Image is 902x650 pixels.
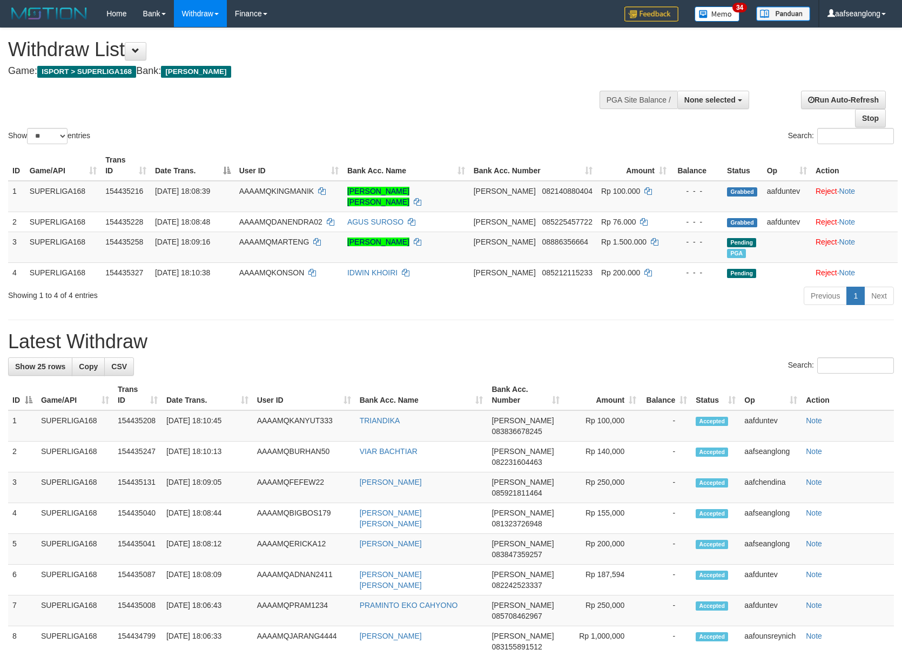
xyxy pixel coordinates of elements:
[235,150,343,181] th: User ID: activate to sort column ascending
[806,447,822,456] a: Note
[347,268,398,277] a: IDWIN KHOIRI
[740,534,802,565] td: aafseanglong
[740,595,802,626] td: aafduntev
[8,286,368,301] div: Showing 1 to 4 of 4 entries
[162,410,253,442] td: [DATE] 18:10:45
[162,503,253,534] td: [DATE] 18:08:44
[597,150,671,181] th: Amount: activate to sort column ascending
[684,96,736,104] span: None selected
[162,565,253,595] td: [DATE] 18:08:09
[360,632,422,640] a: [PERSON_NAME]
[691,380,740,410] th: Status: activate to sort column ascending
[839,268,856,277] a: Note
[155,268,210,277] span: [DATE] 18:10:38
[8,5,90,22] img: MOTION_logo.png
[155,238,210,246] span: [DATE] 18:09:16
[113,503,162,534] td: 154435040
[253,595,355,626] td: AAAAMQPRAM1234
[8,212,25,232] td: 2
[816,268,837,277] a: Reject
[492,632,554,640] span: [PERSON_NAME]
[8,357,72,376] a: Show 25 rows
[111,362,127,371] span: CSV
[8,472,37,503] td: 3
[696,540,728,549] span: Accepted
[542,268,592,277] span: Copy 085212115233 to clipboard
[641,595,691,626] td: -
[113,380,162,410] th: Trans ID: activate to sort column ascending
[105,218,143,226] span: 154435228
[696,601,728,611] span: Accepted
[492,416,554,425] span: [PERSON_NAME]
[727,238,756,247] span: Pending
[360,416,400,425] a: TRIANDIKA
[740,380,802,410] th: Op: activate to sort column ascending
[8,262,25,282] td: 4
[564,565,641,595] td: Rp 187,594
[343,150,469,181] th: Bank Acc. Name: activate to sort column ascending
[37,380,113,410] th: Game/API: activate to sort column ascending
[811,232,898,262] td: ·
[740,565,802,595] td: aafduntev
[839,218,856,226] a: Note
[474,268,536,277] span: [PERSON_NAME]
[542,218,592,226] span: Copy 085225457722 to clipboard
[624,6,678,22] img: Feedback.jpg
[641,472,691,503] td: -
[756,6,810,21] img: panduan.png
[253,380,355,410] th: User ID: activate to sort column ascending
[360,447,418,456] a: VIAR BACHTIAR
[806,416,822,425] a: Note
[239,218,322,226] span: AAAAMQDANENDRA02
[696,632,728,641] span: Accepted
[113,534,162,565] td: 154435041
[816,187,837,195] a: Reject
[817,128,894,144] input: Search:
[492,509,554,517] span: [PERSON_NAME]
[641,380,691,410] th: Balance: activate to sort column ascending
[806,509,822,517] a: Note
[8,66,590,77] h4: Game: Bank:
[641,534,691,565] td: -
[360,478,422,486] a: [PERSON_NAME]
[25,262,102,282] td: SUPERLIGA168
[492,519,542,528] span: Copy 081323726948 to clipboard
[788,128,894,144] label: Search:
[347,187,409,206] a: [PERSON_NAME] [PERSON_NAME]
[727,218,757,227] span: Grabbed
[763,181,811,212] td: aafduntev
[355,380,488,410] th: Bank Acc. Name: activate to sort column ascending
[740,503,802,534] td: aafseanglong
[162,534,253,565] td: [DATE] 18:08:12
[806,570,822,579] a: Note
[474,218,536,226] span: [PERSON_NAME]
[804,287,847,305] a: Previous
[162,472,253,503] td: [DATE] 18:09:05
[79,362,98,371] span: Copy
[360,539,422,548] a: [PERSON_NAME]
[492,570,554,579] span: [PERSON_NAME]
[601,218,636,226] span: Rp 76.000
[151,150,235,181] th: Date Trans.: activate to sort column descending
[641,503,691,534] td: -
[25,150,102,181] th: Game/API: activate to sort column ascending
[37,534,113,565] td: SUPERLIGA168
[492,612,542,620] span: Copy 085708462967 to clipboard
[801,91,886,109] a: Run Auto-Refresh
[37,66,136,78] span: ISPORT > SUPERLIGA168
[727,187,757,197] span: Grabbed
[564,503,641,534] td: Rp 155,000
[105,268,143,277] span: 154435327
[161,66,231,78] span: [PERSON_NAME]
[564,534,641,565] td: Rp 200,000
[816,218,837,226] a: Reject
[37,595,113,626] td: SUPERLIGA168
[15,362,65,371] span: Show 25 rows
[696,571,728,580] span: Accepted
[113,595,162,626] td: 154435008
[492,601,554,610] span: [PERSON_NAME]
[253,472,355,503] td: AAAAMQFEFEW22
[239,268,305,277] span: AAAAMQKONSON
[727,269,756,278] span: Pending
[360,601,458,610] a: PRAMINTO EKO CAHYONO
